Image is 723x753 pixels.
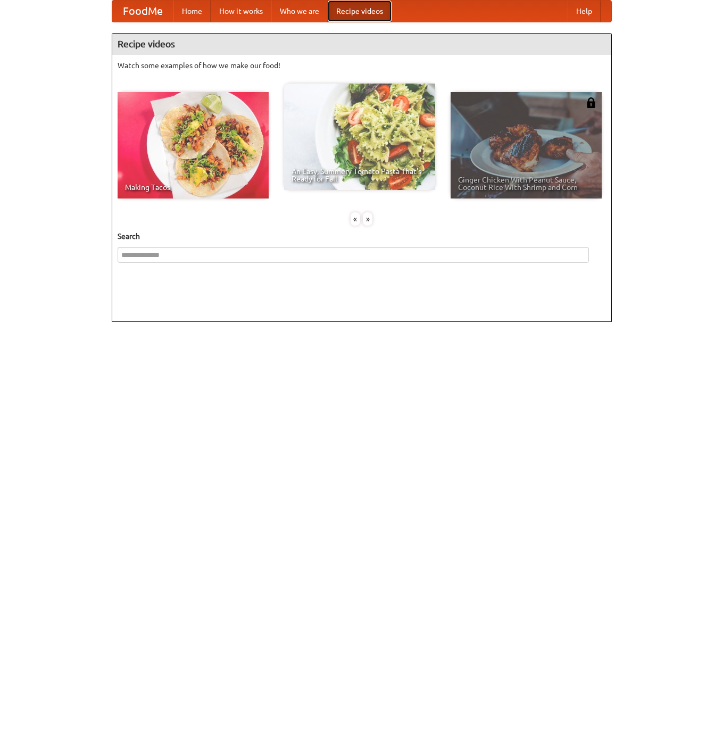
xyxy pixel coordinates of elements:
a: An Easy, Summery Tomato Pasta That's Ready for Fall [284,84,435,190]
a: FoodMe [112,1,173,22]
h4: Recipe videos [112,34,611,55]
a: Help [568,1,601,22]
div: « [351,212,360,226]
a: How it works [211,1,271,22]
a: Who we are [271,1,328,22]
img: 483408.png [586,97,596,108]
p: Watch some examples of how we make our food! [118,60,606,71]
span: An Easy, Summery Tomato Pasta That's Ready for Fall [292,168,428,183]
div: » [363,212,372,226]
a: Home [173,1,211,22]
a: Making Tacos [118,92,269,198]
span: Making Tacos [125,184,261,191]
a: Recipe videos [328,1,392,22]
h5: Search [118,231,606,242]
